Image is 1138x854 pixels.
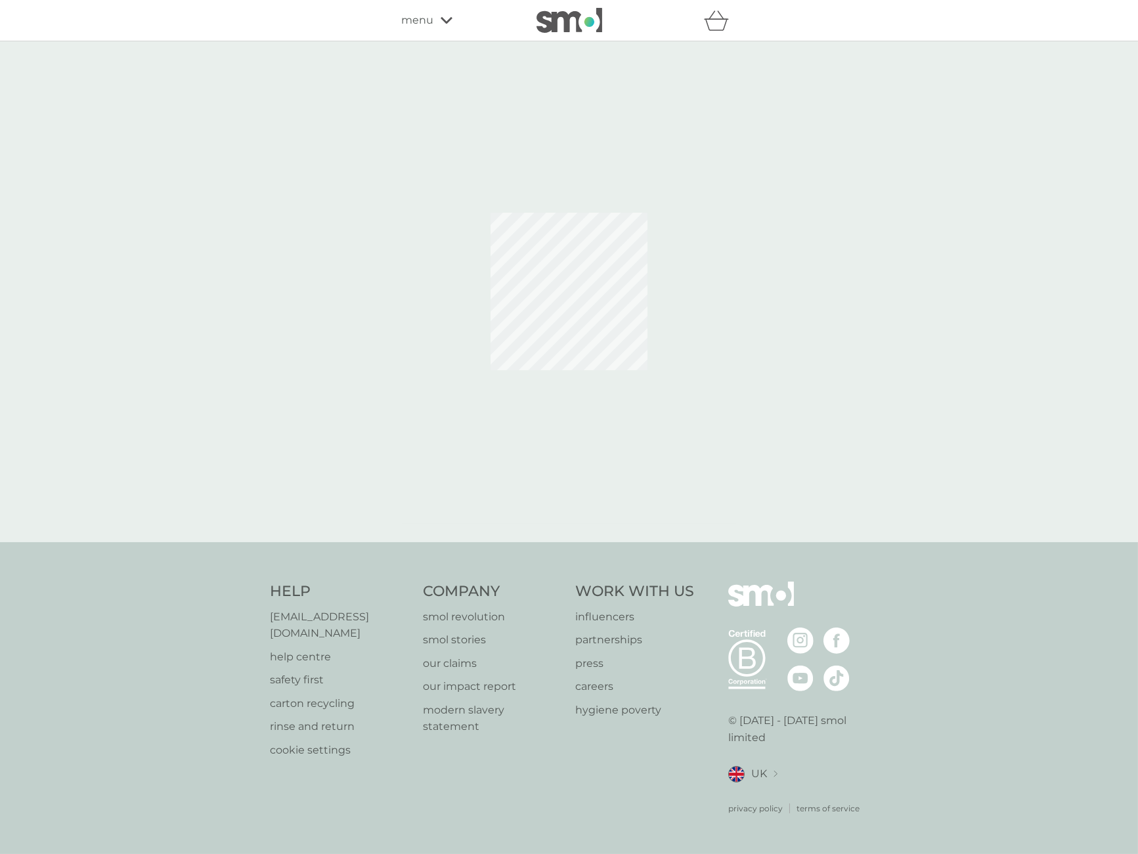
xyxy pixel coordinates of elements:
img: visit the smol Instagram page [787,628,814,654]
h4: Company [423,582,563,602]
img: smol [536,8,602,33]
a: safety first [271,672,410,689]
img: visit the smol Facebook page [823,628,850,654]
span: menu [402,12,434,29]
img: UK flag [728,766,745,782]
a: smol revolution [423,608,563,626]
a: rinse and return [271,718,410,735]
a: careers [576,678,695,695]
a: [EMAIL_ADDRESS][DOMAIN_NAME] [271,608,410,642]
a: carton recycling [271,695,410,712]
a: influencers [576,608,695,626]
img: visit the smol Tiktok page [823,665,850,691]
a: terms of service [797,802,860,815]
h4: Work With Us [576,582,695,602]
img: smol [728,582,794,626]
span: UK [751,765,767,782]
img: visit the smol Youtube page [787,665,814,691]
a: cookie settings [271,742,410,759]
a: help centre [271,649,410,666]
a: partnerships [576,631,695,649]
h4: Help [271,582,410,602]
img: select a new location [774,771,777,778]
a: hygiene poverty [576,702,695,719]
a: our claims [423,655,563,672]
a: press [576,655,695,672]
a: privacy policy [728,802,783,815]
p: © [DATE] - [DATE] smol limited [728,712,868,746]
div: basket [704,7,737,33]
a: our impact report [423,678,563,695]
a: modern slavery statement [423,702,563,735]
a: smol stories [423,631,563,649]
